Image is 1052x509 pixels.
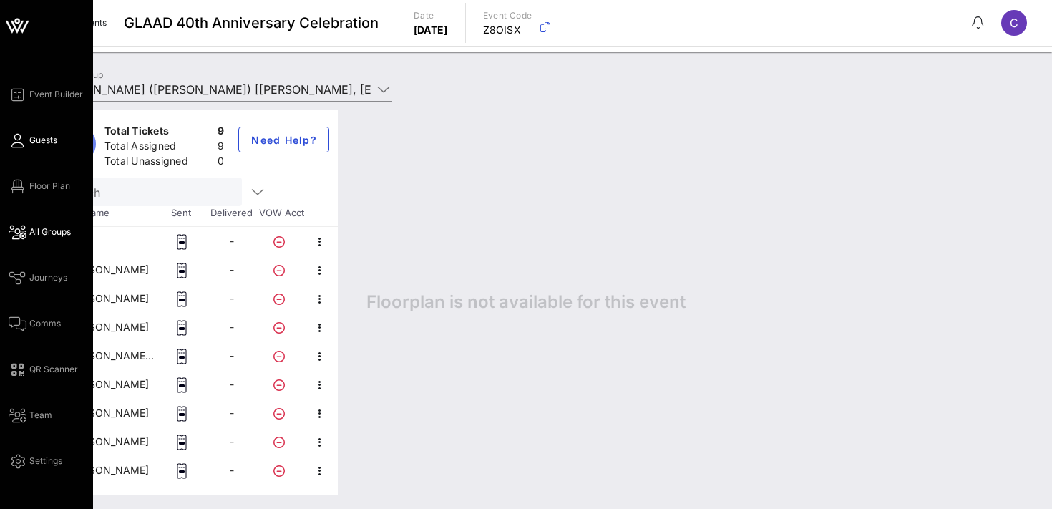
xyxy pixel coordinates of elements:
span: - [230,407,234,419]
div: Total Unassigned [104,154,212,172]
a: All Groups [9,223,71,241]
span: Comms [29,317,61,330]
span: - [230,263,234,276]
span: Event Builder [29,88,83,101]
span: Journeys [29,271,67,284]
div: Ross Mathews [67,427,149,456]
span: - [230,435,234,447]
span: - [230,321,234,333]
div: Total Tickets [104,124,212,142]
span: - [230,378,234,390]
span: Guests [29,134,57,147]
span: All Groups [29,226,71,238]
p: Date [414,9,448,23]
span: Guest Name [49,206,156,220]
button: Need Help? [238,127,329,152]
a: Event Builder [9,86,83,103]
span: GLAAD 40th Anniversary Celebration [124,12,379,34]
span: VOW Acct [256,206,306,220]
div: Braden Suarez [67,284,149,313]
span: C [1010,16,1018,30]
a: Team [9,407,52,424]
span: Need Help? [250,134,317,146]
p: Z8OISX [483,23,532,37]
a: Guests [9,132,57,149]
div: Michael Fabiani [67,399,149,427]
div: Michael Angelo Ojeda [67,370,149,399]
span: QR Scanner [29,363,78,376]
p: Event Code [483,9,532,23]
p: [DATE] [414,23,448,37]
span: Team [29,409,52,422]
div: 0 [218,154,224,172]
div: 9 [218,139,224,157]
div: Ali Marszalkowski [67,256,149,284]
span: Floorplan is not available for this event [366,291,686,313]
div: 9 [218,124,224,142]
a: Journeys [9,269,67,286]
span: - [230,235,234,247]
span: - [230,464,234,476]
a: QR Scanner [9,361,78,378]
a: Settings [9,452,62,470]
span: - [230,349,234,362]
div: Kandy Muse [67,341,157,370]
span: - [230,292,234,304]
div: C [1001,10,1027,36]
div: Total Assigned [104,139,212,157]
a: Floor Plan [9,178,70,195]
span: Sent [156,206,206,220]
a: Comms [9,315,61,332]
span: Settings [29,455,62,467]
div: Dahlia Sin [67,313,149,341]
span: Delivered [206,206,256,220]
span: Floor Plan [29,180,70,193]
div: Wellinthon Garcia [67,456,149,485]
